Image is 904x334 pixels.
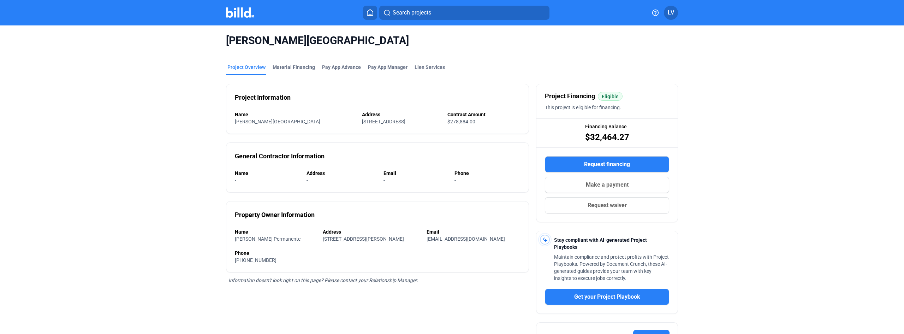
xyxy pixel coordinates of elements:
button: Request financing [545,156,669,172]
div: General Contractor Information [235,151,325,161]
div: Name [235,170,299,177]
img: Billd Company Logo [226,7,254,18]
span: Request waiver [588,201,627,210]
div: Material Financing [273,64,315,71]
span: Search projects [393,8,431,17]
div: Address [307,170,376,177]
div: Property Owner Information [235,210,315,220]
div: Lien Services [415,64,445,71]
button: Get your Project Playbook [545,289,669,305]
span: Pay App Manager [368,64,408,71]
span: [PERSON_NAME] Permanente [235,236,301,242]
span: - [307,177,308,183]
span: Project Financing [545,91,595,101]
span: $278,884.00 [447,119,475,124]
span: $32,464.27 [585,131,629,143]
span: This project is eligible for financing. [545,105,621,110]
div: Contract Amount [447,111,520,118]
span: [EMAIL_ADDRESS][DOMAIN_NAME] [427,236,505,242]
div: Pay App Advance [322,64,361,71]
span: - [235,177,236,183]
span: Stay compliant with AI-generated Project Playbooks [554,237,647,250]
button: LV [664,6,678,20]
span: [PERSON_NAME][GEOGRAPHIC_DATA] [226,34,678,47]
button: Search projects [379,6,549,20]
span: Maintain compliance and protect profits with Project Playbooks. Powered by Document Crunch, these... [554,254,669,281]
button: Make a payment [545,177,669,193]
span: Make a payment [586,181,629,189]
div: Name [235,111,355,118]
span: - [383,177,385,183]
div: Project Overview [227,64,266,71]
div: Phone [235,250,520,257]
span: [PERSON_NAME][GEOGRAPHIC_DATA] [235,119,320,124]
span: Get your Project Playbook [574,293,640,301]
span: Information doesn’t look right on this page? Please contact your Relationship Manager. [228,277,418,283]
div: Address [323,228,419,235]
div: Email [427,228,520,235]
div: Email [383,170,447,177]
mat-chip: Eligible [598,92,623,101]
button: Request waiver [545,197,669,213]
div: Name [235,228,316,235]
span: Financing Balance [585,123,627,130]
div: Project Information [235,93,291,102]
span: [STREET_ADDRESS][PERSON_NAME] [323,236,404,242]
span: [STREET_ADDRESS] [362,119,405,124]
span: Request financing [584,160,630,169]
span: [PHONE_NUMBER] [235,257,276,263]
div: Phone [454,170,520,177]
span: LV [668,8,674,17]
span: - [454,177,456,183]
div: Address [362,111,440,118]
